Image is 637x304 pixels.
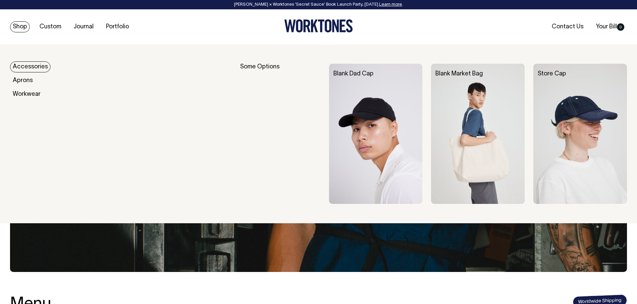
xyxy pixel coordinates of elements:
a: Aprons [10,75,35,86]
div: [PERSON_NAME] × Worktones ‘Secret Sauce’ Book Launch Party, [DATE]. . [7,2,630,7]
a: Blank Market Bag [435,71,483,77]
div: Some Options [240,64,320,204]
a: Blank Dad Cap [333,71,374,77]
a: Custom [37,21,64,32]
a: Accessories [10,61,50,72]
a: Learn more [379,3,402,7]
a: Store Cap [538,71,566,77]
a: Journal [71,21,96,32]
img: Store Cap [533,64,627,204]
a: Contact Us [549,21,586,32]
span: 0 [617,23,624,31]
a: Portfolio [103,21,132,32]
a: Workwear [10,89,43,100]
a: Your Bill0 [593,21,627,32]
a: Shop [10,21,30,32]
img: Blank Dad Cap [329,64,423,204]
img: Blank Market Bag [431,64,525,204]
